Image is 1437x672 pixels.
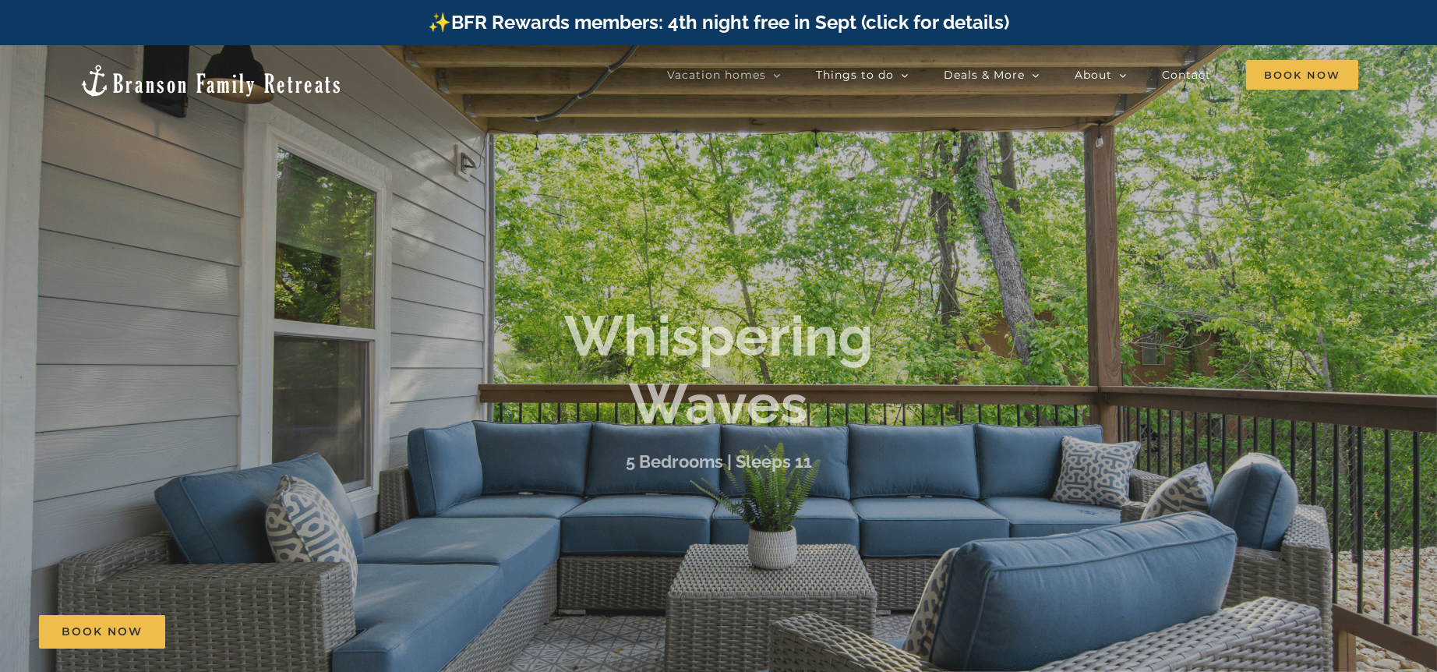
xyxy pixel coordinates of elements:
[667,69,766,80] span: Vacation homes
[816,59,909,90] a: Things to do
[667,59,781,90] a: Vacation homes
[626,451,812,472] h3: 5 Bedrooms | Sleeps 11
[564,302,874,436] b: Whispering Waves
[79,63,343,98] img: Branson Family Retreats Logo
[816,69,894,80] span: Things to do
[1162,69,1211,80] span: Contact
[62,625,143,638] span: Book Now
[1075,59,1127,90] a: About
[944,69,1025,80] span: Deals & More
[428,11,1009,34] a: ✨BFR Rewards members: 4th night free in Sept (click for details)
[1162,59,1211,90] a: Contact
[1075,69,1112,80] span: About
[944,59,1040,90] a: Deals & More
[1246,60,1358,90] span: Book Now
[39,615,165,649] a: Book Now
[667,59,1358,90] nav: Main Menu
